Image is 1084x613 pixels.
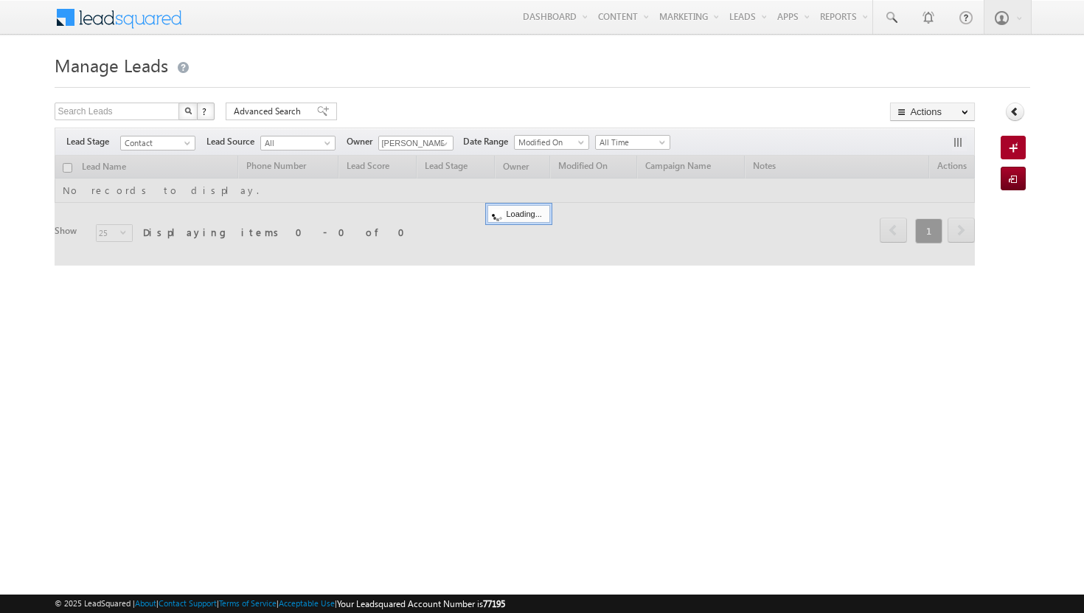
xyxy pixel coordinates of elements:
span: Contact [121,136,191,150]
span: All Time [596,136,666,149]
span: © 2025 LeadSquared | | | | | [55,597,505,611]
span: ? [202,105,209,117]
span: Owner [347,135,378,148]
a: Contact [120,136,195,150]
a: Modified On [514,135,589,150]
span: All [261,136,331,150]
div: Loading... [487,205,550,223]
a: Acceptable Use [279,598,335,608]
a: Contact Support [159,598,217,608]
a: Terms of Service [219,598,277,608]
a: All [260,136,336,150]
span: Lead Stage [66,135,120,148]
img: Search [184,107,192,114]
input: Type to Search [378,136,454,150]
span: Modified On [515,136,585,149]
a: All Time [595,135,670,150]
span: Lead Source [206,135,260,148]
button: ? [197,103,215,120]
span: Manage Leads [55,53,168,77]
a: About [135,598,156,608]
a: Show All Items [434,136,452,151]
button: Actions [890,103,975,121]
span: Your Leadsquared Account Number is [337,598,505,609]
span: 77195 [483,598,505,609]
span: Advanced Search [234,105,305,118]
span: Date Range [463,135,514,148]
